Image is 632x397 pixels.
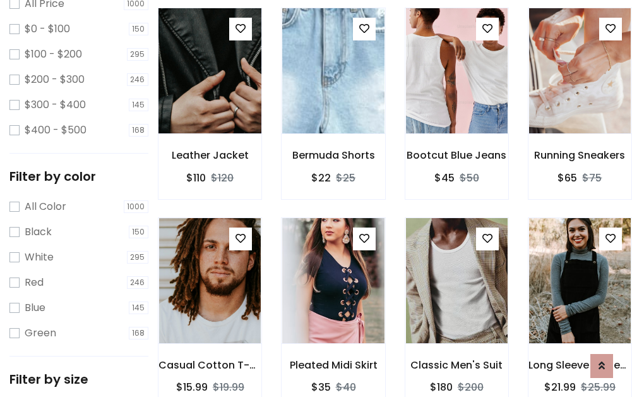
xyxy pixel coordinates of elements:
[129,124,149,137] span: 168
[25,97,86,113] label: $300 - $400
[460,171,479,185] del: $50
[127,251,149,264] span: 295
[25,300,45,315] label: Blue
[176,381,208,393] h6: $15.99
[129,99,149,111] span: 145
[158,149,261,161] h6: Leather Jacket
[25,72,85,87] label: $200 - $300
[127,48,149,61] span: 295
[186,172,206,184] h6: $110
[25,224,52,240] label: Black
[129,226,149,238] span: 150
[405,359,508,371] h6: Classic Men's Suit
[158,359,261,371] h6: Casual Cotton T-Shirt
[25,199,66,214] label: All Color
[336,380,356,394] del: $40
[211,171,234,185] del: $120
[129,302,149,314] span: 145
[129,23,149,35] span: 150
[581,380,616,394] del: $25.99
[25,275,44,290] label: Red
[405,149,508,161] h6: Bootcut Blue Jeans
[25,250,54,265] label: White
[528,359,631,371] h6: Long Sleeve Henley T-Shirt
[582,171,602,185] del: $75
[9,372,148,387] h5: Filter by size
[458,380,484,394] del: $200
[544,381,576,393] h6: $21.99
[25,123,86,138] label: $400 - $500
[124,200,149,213] span: 1000
[9,169,148,184] h5: Filter by color
[282,149,385,161] h6: Bermuda Shorts
[430,381,453,393] h6: $180
[25,21,70,37] label: $0 - $100
[528,149,631,161] h6: Running Sneakers
[213,380,244,394] del: $19.99
[336,171,355,185] del: $25
[311,172,331,184] h6: $22
[434,172,455,184] h6: $45
[557,172,577,184] h6: $65
[282,359,385,371] h6: Pleated Midi Skirt
[129,327,149,339] span: 168
[127,73,149,86] span: 246
[25,326,56,341] label: Green
[25,47,82,62] label: $100 - $200
[311,381,331,393] h6: $35
[127,276,149,289] span: 246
